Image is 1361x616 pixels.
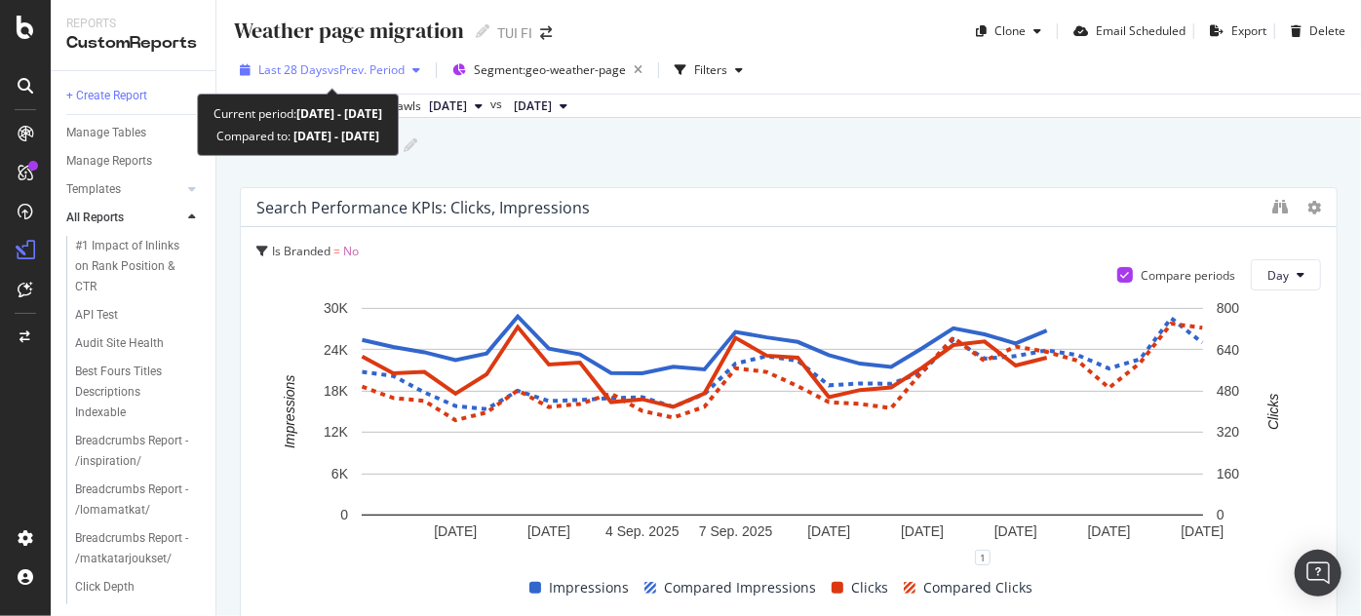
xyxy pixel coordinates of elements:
div: Delete [1309,22,1345,39]
text: 320 [1217,425,1240,441]
a: Best Fours Titles Descriptions Indexable [75,362,202,423]
div: Manage Tables [66,123,146,143]
text: [DATE] [994,523,1037,539]
a: API Test [75,305,202,326]
text: 18K [324,383,349,399]
text: 7 Sep. 2025 [699,523,773,539]
div: arrow-right-arrow-left [540,26,552,40]
b: [DATE] - [DATE] [296,105,382,122]
span: 2025 Sep. 22nd [429,97,467,115]
button: Last 28 DaysvsPrev. Period [232,55,428,86]
button: [DATE] [421,95,490,118]
a: Templates [66,179,182,200]
div: binoculars [1272,199,1288,214]
button: Day [1251,259,1321,290]
span: Compared Clicks [923,576,1032,599]
div: Best Fours Titles Descriptions Indexable [75,362,191,423]
span: vs [490,96,506,113]
text: [DATE] [807,523,850,539]
span: Compared Impressions [664,576,816,599]
text: 0 [340,508,348,523]
text: [DATE] [434,523,477,539]
text: Clicks [1265,394,1281,430]
text: [DATE] [1088,523,1131,539]
div: Filters [694,61,727,78]
div: Reports [66,16,200,32]
div: CustomReports [66,32,200,55]
div: Open Intercom Messenger [1295,550,1342,597]
span: vs Prev. Period [328,61,405,78]
div: Breadcrumbs Report - /inspiration/ [75,431,189,472]
a: Audit Site Health [75,333,202,354]
span: Is Branded [272,243,331,259]
a: + Create Report [66,86,202,106]
span: Day [1267,267,1289,284]
div: Breadcrumbs Report - /lomamatkat/ [75,480,190,520]
div: 1 [975,550,991,565]
div: API Test [75,305,118,326]
div: TUI FI [497,23,532,43]
div: #1 Impact of Inlinks on Rank Position & CTR [75,236,192,297]
text: 6K [331,466,349,481]
text: 12K [324,425,349,441]
text: Impressions [282,375,297,448]
span: Segment: geo-weather-page [474,61,626,78]
a: Manage Tables [66,123,202,143]
text: [DATE] [901,523,944,539]
i: Edit report name [476,24,489,38]
a: #1 Impact of Inlinks on Rank Position & CTR [75,236,202,297]
a: Breadcrumbs Report - /lomamatkat/ [75,480,202,520]
text: 160 [1217,466,1240,481]
text: [DATE] [1181,523,1224,539]
span: 2025 Aug. 12th [514,97,552,115]
div: Compared to: [216,125,379,147]
text: 4 Sep. 2025 [605,523,680,539]
div: Clone [994,22,1026,39]
div: Breadcrumbs Report - /matkatarjoukset/ [75,528,191,569]
button: Export [1202,16,1266,47]
div: Export [1231,22,1266,39]
span: Last 28 Days [258,61,328,78]
text: [DATE] [527,523,570,539]
div: + Create Report [66,86,147,106]
button: Segment:geo-weather-page [445,55,650,86]
svg: A chart. [256,298,1308,558]
div: Search Performance KPIs: Clicks, Impressions [256,198,590,217]
div: All Reports [66,208,124,228]
a: Breadcrumbs Report - /inspiration/ [75,431,202,472]
div: Email Scheduled [1096,22,1186,39]
a: Manage Reports [66,151,202,172]
span: No [343,243,359,259]
b: [DATE] - [DATE] [291,128,379,144]
text: 24K [324,342,349,358]
div: Current period: [214,102,382,125]
button: Email Scheduled [1066,16,1186,47]
a: Click Depth [75,577,202,597]
span: = [333,243,340,259]
a: All Reports [66,208,182,228]
button: Delete [1283,16,1345,47]
button: [DATE] [506,95,575,118]
div: Manage Reports [66,151,152,172]
text: 640 [1217,342,1240,358]
div: Templates [66,179,121,200]
div: Compare periods [1141,267,1235,284]
text: 480 [1217,383,1240,399]
div: Weather page migration [232,16,464,46]
span: Impressions [549,576,629,599]
i: Edit report name [404,138,417,152]
a: Breadcrumbs Report - /matkatarjoukset/ [75,528,202,569]
button: Clone [968,16,1049,47]
div: Click Depth [75,577,135,597]
text: 0 [1217,508,1225,523]
text: 800 [1217,301,1240,317]
text: 30K [324,301,349,317]
button: Filters [667,55,751,86]
div: Audit Site Health [75,333,164,354]
span: Clicks [851,576,888,599]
